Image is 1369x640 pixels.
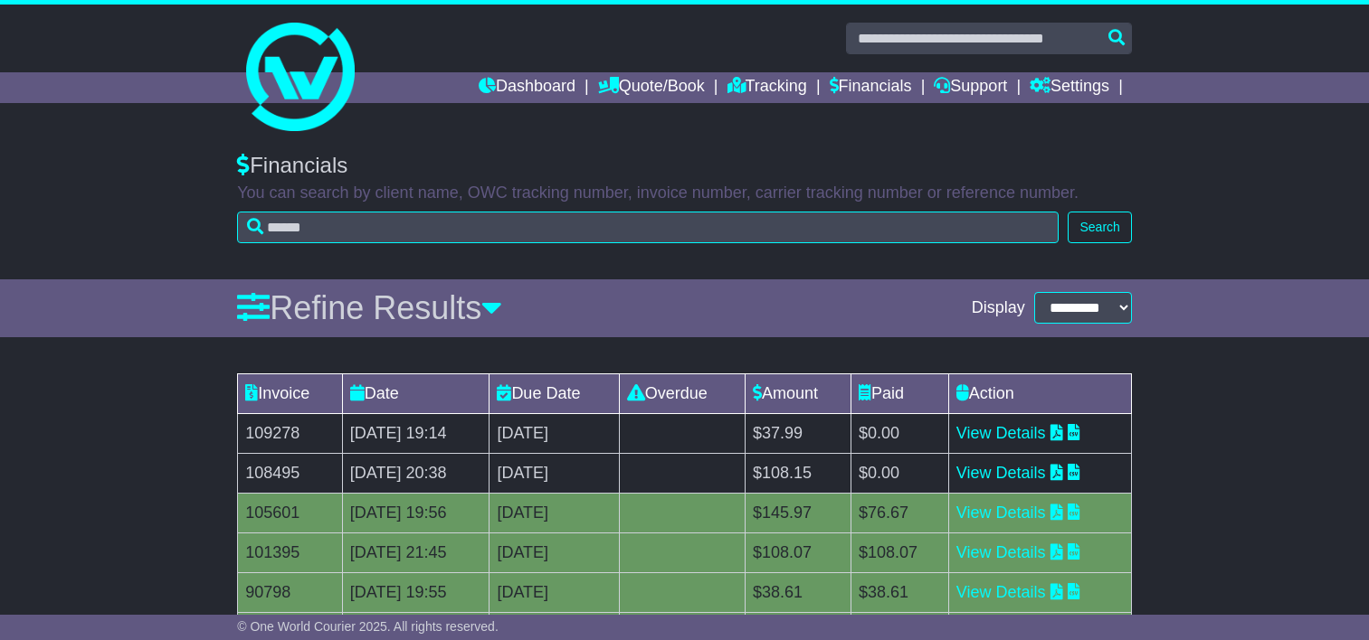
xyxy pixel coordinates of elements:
[851,532,948,572] td: $108.07
[490,493,619,532] td: [DATE]
[238,572,343,612] td: 90798
[727,72,807,103] a: Tracking
[851,453,948,493] td: $0.00
[934,72,1007,103] a: Support
[342,453,490,493] td: [DATE] 20:38
[490,532,619,572] td: [DATE]
[237,153,1132,179] div: Financials
[238,493,343,532] td: 105601
[237,184,1132,203] p: You can search by client name, OWC tracking number, invoice number, carrier tracking number or re...
[745,572,851,612] td: $38.61
[342,493,490,532] td: [DATE] 19:56
[851,413,948,453] td: $0.00
[956,583,1046,601] a: View Details
[342,413,490,453] td: [DATE] 19:14
[745,373,851,413] td: Amount
[490,572,619,612] td: [DATE]
[972,298,1025,318] span: Display
[238,532,343,572] td: 101395
[342,572,490,612] td: [DATE] 19:55
[598,72,705,103] a: Quote/Book
[745,453,851,493] td: $108.15
[956,464,1046,482] a: View Details
[237,289,502,326] a: Refine Results
[956,504,1046,522] a: View Details
[342,532,490,572] td: [DATE] 21:45
[1068,212,1131,243] button: Search
[342,373,490,413] td: Date
[238,453,343,493] td: 108495
[1030,72,1109,103] a: Settings
[238,373,343,413] td: Invoice
[745,413,851,453] td: $37.99
[619,373,745,413] td: Overdue
[490,453,619,493] td: [DATE]
[956,543,1046,561] a: View Details
[851,373,948,413] td: Paid
[948,373,1131,413] td: Action
[745,532,851,572] td: $108.07
[237,619,499,634] span: © One World Courier 2025. All rights reserved.
[851,493,948,532] td: $76.67
[238,413,343,453] td: 109278
[490,373,619,413] td: Due Date
[490,413,619,453] td: [DATE]
[479,72,575,103] a: Dashboard
[956,424,1046,442] a: View Details
[851,572,948,612] td: $38.61
[830,72,912,103] a: Financials
[745,493,851,532] td: $145.97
